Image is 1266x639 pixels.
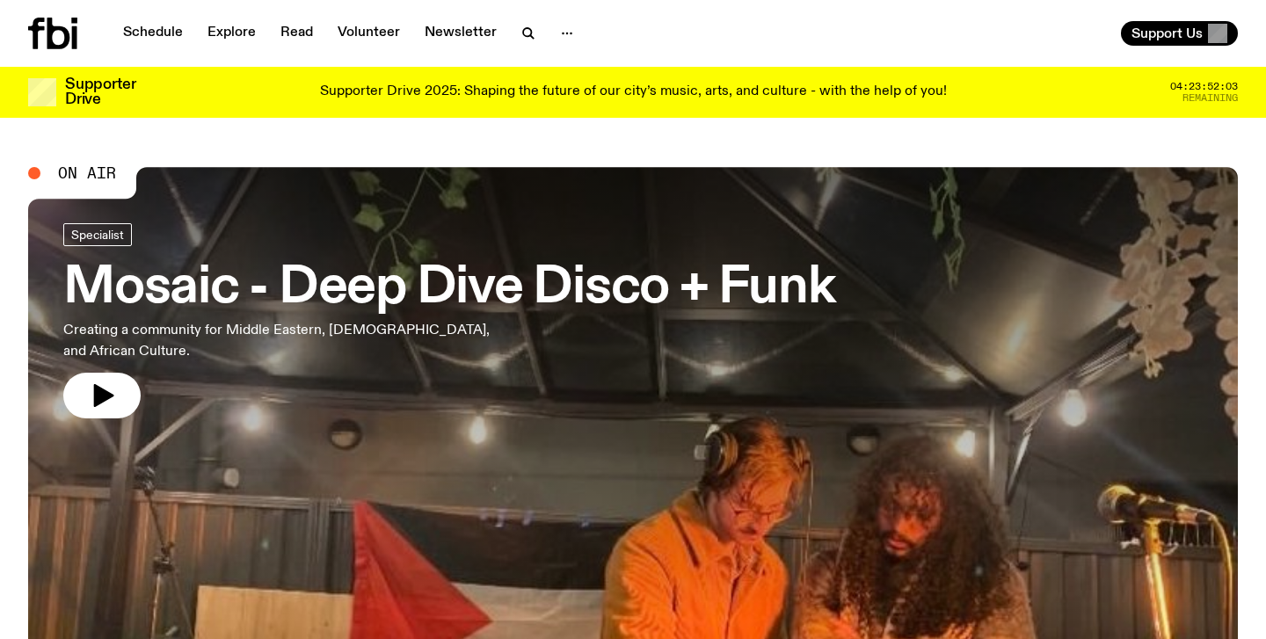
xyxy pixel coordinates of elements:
a: Schedule [113,21,193,46]
a: Mosaic - Deep Dive Disco + FunkCreating a community for Middle Eastern, [DEMOGRAPHIC_DATA], and A... [63,223,835,418]
h3: Mosaic - Deep Dive Disco + Funk [63,264,835,313]
p: Creating a community for Middle Eastern, [DEMOGRAPHIC_DATA], and African Culture. [63,320,513,362]
a: Read [270,21,324,46]
span: On Air [58,165,116,181]
button: Support Us [1121,21,1238,46]
p: Supporter Drive 2025: Shaping the future of our city’s music, arts, and culture - with the help o... [320,84,947,100]
span: Support Us [1131,25,1203,41]
a: Specialist [63,223,132,246]
span: Remaining [1182,93,1238,103]
a: Volunteer [327,21,411,46]
a: Newsletter [414,21,507,46]
a: Explore [197,21,266,46]
span: Specialist [71,228,124,241]
h3: Supporter Drive [65,77,135,107]
span: 04:23:52:03 [1170,82,1238,91]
